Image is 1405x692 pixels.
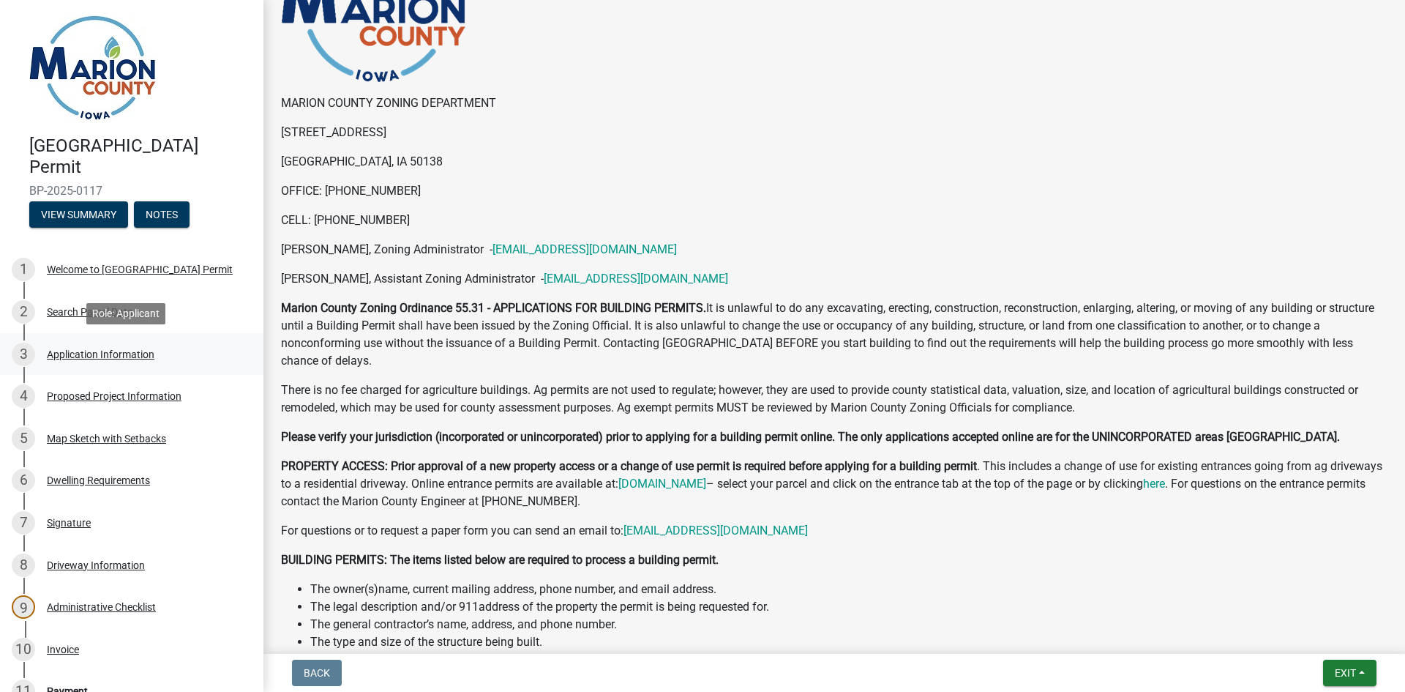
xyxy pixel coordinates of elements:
p: OFFICE: [PHONE_NUMBER] [281,182,1387,200]
p: [PERSON_NAME], Zoning Administrator - [281,241,1387,258]
p: MARION COUNTY ZONING DEPARTMENT [281,94,1387,112]
div: Application Information [47,349,154,360]
strong: BUILDING PERMITS: The items listed below are required to process a building permit. [281,553,719,567]
p: CELL: [PHONE_NUMBER] [281,212,1387,229]
div: 10 [12,638,35,661]
a: here [1143,477,1165,491]
p: [PERSON_NAME], Assistant Zoning Administrator - [281,270,1387,288]
p: There is no fee charged for agriculture buildings. Ag permits are not used to regulate; however, ... [281,382,1387,417]
div: 6 [12,469,35,492]
span: Exit [1335,667,1356,679]
div: Search Parcel Data [47,307,133,317]
p: [GEOGRAPHIC_DATA], IA 50138 [281,153,1387,171]
li: The type and size of the structure being built. [310,633,1387,651]
h4: [GEOGRAPHIC_DATA] Permit [29,135,252,178]
a: [EMAIL_ADDRESS][DOMAIN_NAME] [544,272,728,286]
li: The legal description and/or 911address of the property the permit is being requested for. [310,598,1387,616]
div: 1 [12,258,35,281]
p: For questions or to request a paper form you can send an email to: [281,522,1387,540]
div: Role: Applicant [86,303,165,324]
div: Map Sketch with Setbacks [47,434,166,444]
div: Proposed Project Information [47,391,181,401]
div: 3 [12,343,35,366]
div: Driveway Information [47,560,145,570]
div: 9 [12,595,35,619]
div: 7 [12,511,35,535]
div: Signature [47,518,91,528]
div: Dwelling Requirements [47,475,150,485]
a: [DOMAIN_NAME] [618,477,706,491]
a: [EMAIL_ADDRESS][DOMAIN_NAME] [623,524,808,537]
button: View Summary [29,201,128,228]
span: Back [304,667,330,679]
div: Welcome to [GEOGRAPHIC_DATA] Permit [47,264,233,275]
button: Notes [134,201,190,228]
strong: PROPERTY ACCESS: Prior approval of a new property access or a change of use permit is required be... [281,459,977,473]
strong: Please verify your jurisdiction (incorporated or unincorporated) prior to applying for a building... [281,430,1340,444]
div: 4 [12,384,35,408]
p: . This includes a change of use for existing entrances going from ag driveways to a residential d... [281,458,1387,510]
p: [STREET_ADDRESS] [281,124,1387,141]
p: It is unlawful to do any excavating, erecting, construction, reconstruction, enlarging, altering,... [281,300,1387,370]
a: [EMAIL_ADDRESS][DOMAIN_NAME] [492,242,677,256]
div: 5 [12,427,35,450]
span: BP-2025-0117 [29,184,234,198]
li: The owner(s)name, current mailing address, phone number, and email address. [310,581,1387,598]
strong: Marion County Zoning Ordinance 55.31 - APPLICATIONS FOR BUILDING PERMITS. [281,301,706,315]
button: Exit [1323,660,1376,686]
img: Marion County, Iowa [29,15,156,120]
div: 8 [12,554,35,577]
div: Administrative Checklist [47,602,156,612]
wm-modal-confirm: Summary [29,209,128,221]
div: Invoice [47,644,79,655]
wm-modal-confirm: Notes [134,209,190,221]
div: 2 [12,300,35,324]
li: The general contractor’s name, address, and phone number. [310,616,1387,633]
button: Back [292,660,342,686]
